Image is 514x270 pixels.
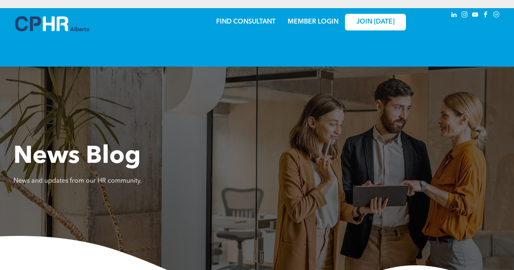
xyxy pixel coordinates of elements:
[345,14,406,30] a: JOIN [DATE]
[216,19,275,25] a: FIND CONSULTANT
[492,10,501,21] a: Social network
[288,19,338,25] a: MEMBER LOGIN
[471,10,480,21] a: youtube
[356,18,395,26] span: JOIN [DATE]
[13,178,142,184] span: News and updates from our HR community.
[450,10,459,21] a: linkedin
[13,145,141,169] span: News Blog
[481,10,490,21] a: facebook
[15,16,89,31] img: A blue and white logo for cp alberta
[460,10,469,21] a: instagram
